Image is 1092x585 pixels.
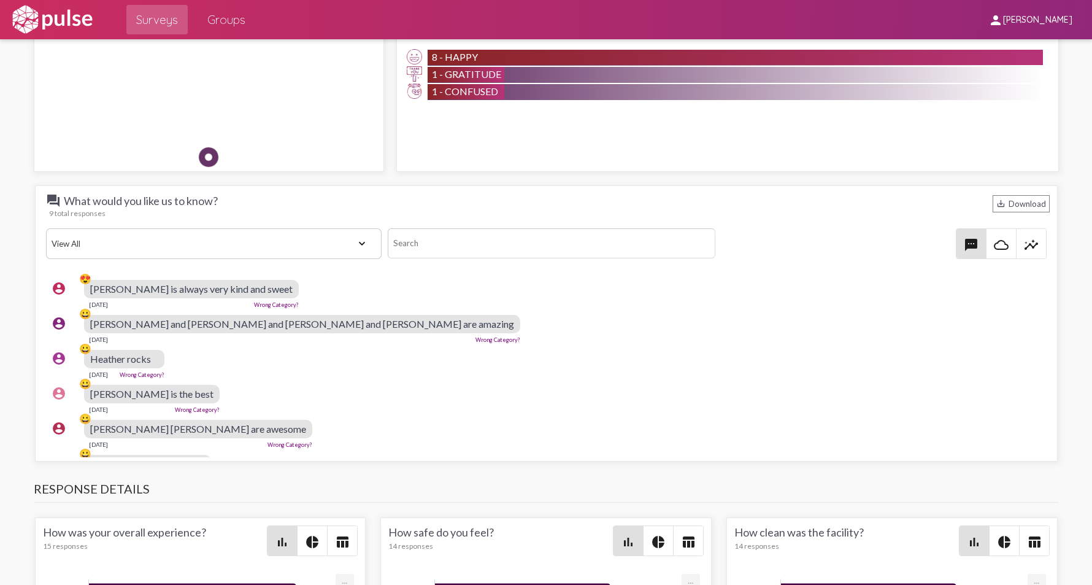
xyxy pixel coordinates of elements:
[120,371,164,378] a: Wrong Category?
[198,5,255,34] a: Groups
[49,209,1050,218] div: 9 total responses
[432,51,478,63] span: 8 - Happy
[979,8,1082,31] button: [PERSON_NAME]
[90,318,514,330] span: [PERSON_NAME] and [PERSON_NAME] and [PERSON_NAME] and [PERSON_NAME] are amazing
[734,541,959,551] div: 14 responses
[328,526,357,556] button: Table view
[46,193,230,208] span: What would you like us to know?
[46,193,61,208] mat-icon: question_answer
[621,535,636,549] mat-icon: bar_chart
[1027,535,1042,549] mat-icon: table_chart
[52,386,66,401] mat-icon: account_circle
[613,526,643,556] button: Bar chart
[267,526,297,556] button: Bar chart
[298,526,327,556] button: Pie style chart
[90,423,306,435] span: [PERSON_NAME] [PERSON_NAME] are awesome
[644,526,673,556] button: Pie style chart
[305,535,320,549] mat-icon: pie_chart
[990,526,1019,556] button: Pie style chart
[90,353,151,365] span: Heather rocks
[388,228,715,258] input: Search
[79,447,91,460] div: 😀
[964,238,979,252] mat-icon: textsms
[79,378,91,390] div: 😀
[175,406,220,413] a: Wrong Category?
[267,441,312,448] a: Wrong Category?
[967,535,982,549] mat-icon: bar_chart
[43,541,267,551] div: 15 responses
[674,526,703,556] button: Table view
[207,9,245,31] span: Groups
[89,371,108,378] div: [DATE]
[475,336,520,343] a: Wrong Category?
[407,66,422,82] img: Gratitude
[1024,238,1039,252] mat-icon: insights
[994,238,1009,252] mat-icon: cloud_queue
[1020,526,1049,556] button: Table view
[79,413,91,425] div: 😀
[1003,15,1072,26] span: [PERSON_NAME]
[79,273,91,285] div: 😍
[651,535,666,549] mat-icon: pie_chart
[432,68,501,80] span: 1 - Gratitude
[254,301,299,308] a: Wrong Category?
[90,283,293,295] span: [PERSON_NAME] is always very kind and sweet
[388,541,613,551] div: 14 responses
[407,49,422,64] img: Happy
[432,85,498,97] span: 1 - Confused
[335,535,350,549] mat-icon: table_chart
[43,525,267,556] div: How was your overall experience?
[79,308,91,320] div: 😀
[996,199,1005,208] mat-icon: Download
[136,9,178,31] span: Surveys
[52,351,66,366] mat-icon: account_circle
[734,525,959,556] div: How clean was the facility?
[388,525,613,556] div: How safe do you feel?
[79,343,91,355] div: 😀
[89,301,108,308] div: [DATE]
[993,195,1050,212] div: Download
[34,481,1059,503] h3: Response Details
[681,535,696,549] mat-icon: table_chart
[407,83,422,99] img: Confused
[90,388,213,400] span: [PERSON_NAME] is the best
[126,5,188,34] a: Surveys
[275,535,290,549] mat-icon: bar_chart
[997,535,1012,549] mat-icon: pie_chart
[52,456,66,471] mat-icon: account_circle
[89,336,108,343] div: [DATE]
[52,421,66,436] mat-icon: account_circle
[52,281,66,296] mat-icon: account_circle
[10,4,94,35] img: white-logo.svg
[286,49,323,86] img: Happy
[89,406,108,413] div: [DATE]
[959,526,989,556] button: Bar chart
[89,441,108,448] div: [DATE]
[988,13,1003,28] mat-icon: person
[52,316,66,331] mat-icon: account_circle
